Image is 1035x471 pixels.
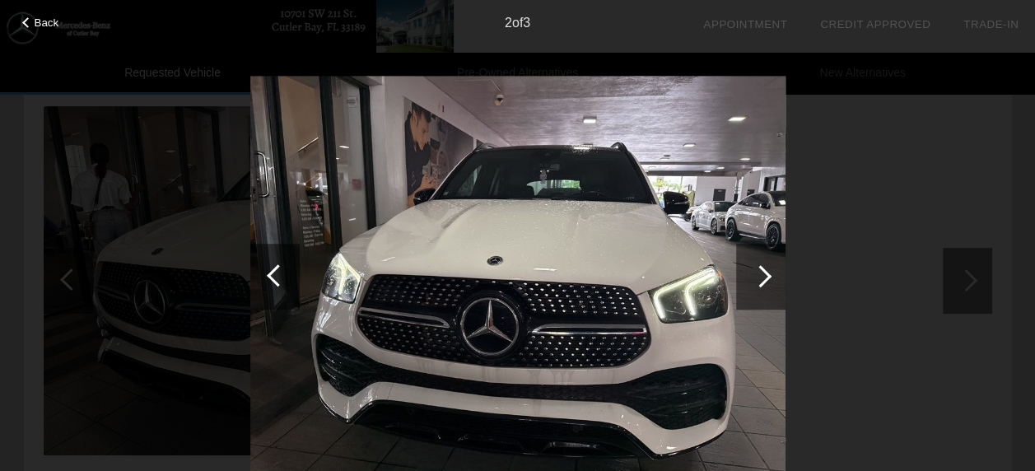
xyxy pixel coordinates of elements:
[963,18,1019,30] a: Trade-In
[523,16,530,30] span: 3
[35,16,59,29] span: Back
[505,16,512,30] span: 2
[703,18,787,30] a: Appointment
[820,18,930,30] a: Credit Approved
